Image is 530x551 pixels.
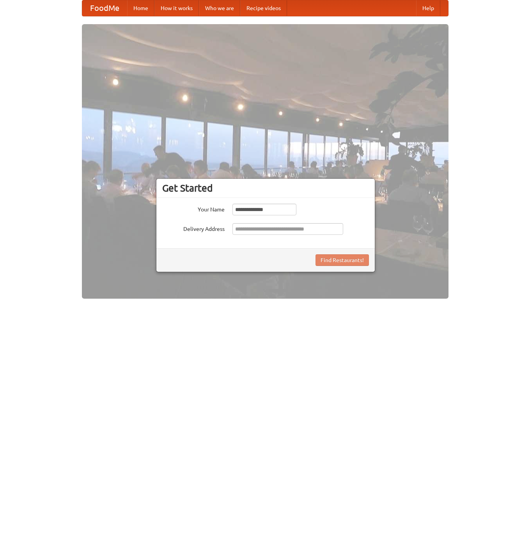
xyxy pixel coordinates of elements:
[199,0,240,16] a: Who we are
[416,0,440,16] a: Help
[154,0,199,16] a: How it works
[316,254,369,266] button: Find Restaurants!
[240,0,287,16] a: Recipe videos
[162,182,369,194] h3: Get Started
[162,223,225,233] label: Delivery Address
[162,204,225,213] label: Your Name
[127,0,154,16] a: Home
[82,0,127,16] a: FoodMe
